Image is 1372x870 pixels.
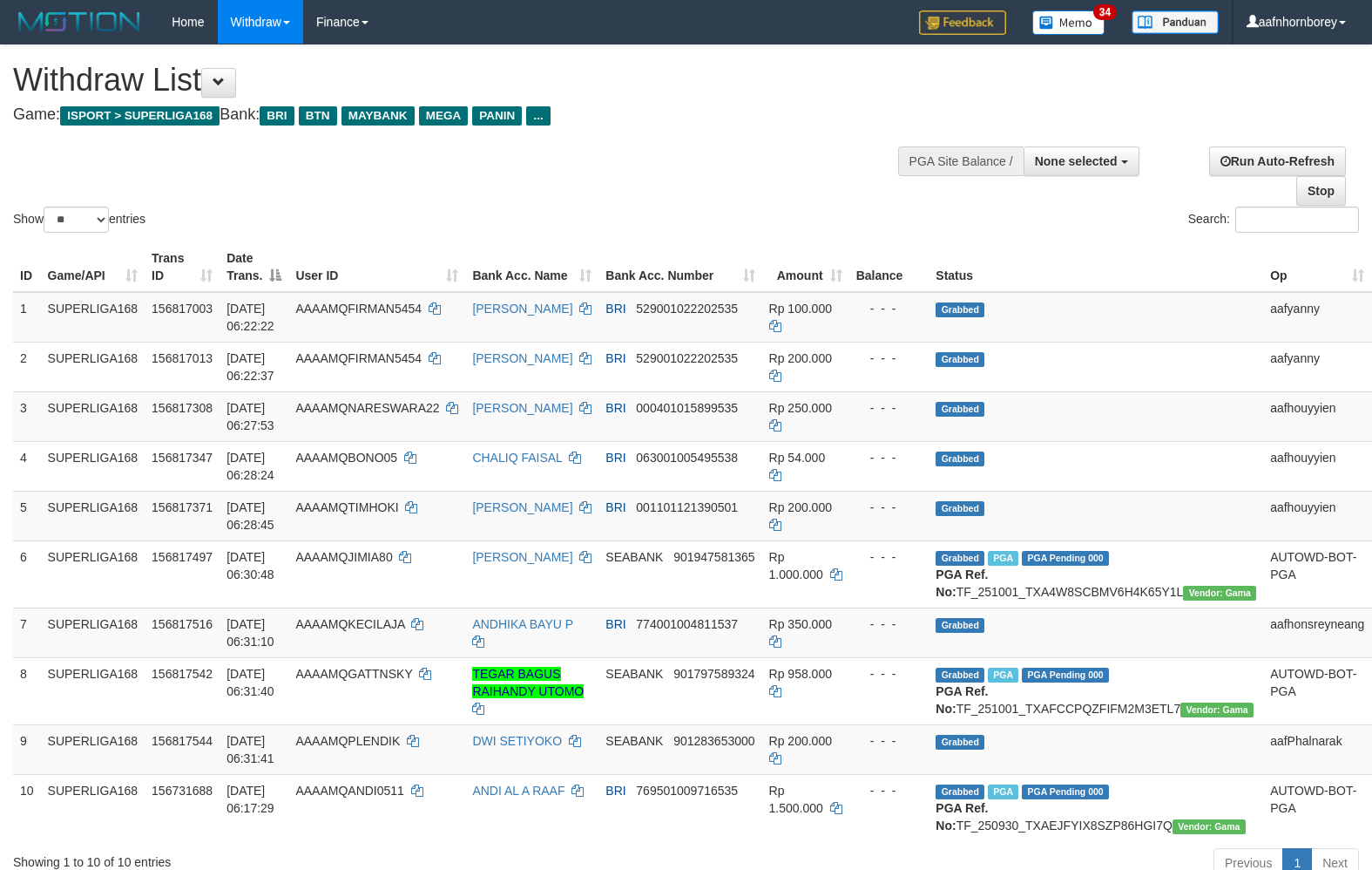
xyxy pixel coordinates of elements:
[1209,146,1346,176] a: Run Auto-Refresh
[226,734,274,765] span: [DATE] 06:31:41
[472,667,584,698] a: TEGAR BAGUS RAIHANDY UTOMO
[1180,703,1254,717] span: Vendor URL: https://trx31.1velocity.biz
[1263,441,1371,491] td: aafhouyyien
[13,724,41,774] td: 9
[41,292,145,343] td: SUPERLIGA168
[936,668,984,683] span: Grabbed
[226,550,274,581] span: [DATE] 06:30:48
[295,351,422,365] span: AAAAMQFIRMAN5454
[1022,668,1109,683] span: PGA Pending
[226,401,274,432] span: [DATE] 06:27:53
[44,207,109,233] select: Showentries
[936,501,984,516] span: Grabbed
[1183,586,1256,601] span: Vendor URL: https://trx31.1velocity.biz
[856,732,923,750] div: - - -
[598,242,761,292] th: Bank Acc. Number: activate to sort column ascending
[472,106,522,126] span: PANIN
[152,351,213,365] span: 156817013
[260,106,294,126] span: BRI
[988,785,1018,799] span: Marked by aafromsomean
[295,401,439,415] span: AAAAMQNARESWARA22
[936,618,984,633] span: Grabbed
[856,782,923,799] div: - - -
[41,608,145,657] td: SUPERLIGA168
[152,302,213,316] span: 156817003
[936,568,988,599] b: PGA Ref. No:
[152,617,213,631] span: 156817516
[472,784,564,798] a: ANDI AL A RAAF
[1035,154,1118,168] span: None selected
[1263,657,1371,724] td: AUTOWD-BOT-PGA
[1032,10,1105,35] img: Button%20Memo.svg
[41,774,145,841] td: SUPERLIGA168
[341,106,415,126] span: MAYBANK
[936,452,984,466] span: Grabbed
[636,451,738,465] span: Copy 063001005495538 to clipboard
[472,401,572,415] a: [PERSON_NAME]
[472,451,562,465] a: CHALIQ FAISAL
[41,491,145,540] td: SUPERLIGA168
[1188,207,1359,233] label: Search:
[605,617,625,631] span: BRI
[41,391,145,441] td: SUPERLIGA168
[152,550,213,564] span: 156817497
[13,491,41,540] td: 5
[472,302,572,316] a: [PERSON_NAME]
[605,784,625,798] span: BRI
[472,351,572,365] a: [PERSON_NAME]
[1263,540,1371,608] td: AUTOWD-BOT-PGA
[936,801,988,833] b: PGA Ref. No:
[929,657,1263,724] td: TF_251001_TXAFCCPQZFIFM2M3ETL7
[152,401,213,415] span: 156817308
[152,667,213,681] span: 156817542
[605,734,663,748] span: SEABANK
[919,10,1006,35] img: Feedback.jpg
[1263,724,1371,774] td: aafPhalnarak
[605,451,625,465] span: BRI
[41,657,145,724] td: SUPERLIGA168
[13,342,41,391] td: 2
[13,242,41,292] th: ID
[226,451,274,482] span: [DATE] 06:28:24
[526,106,550,126] span: ...
[769,351,832,365] span: Rp 200.000
[936,735,984,750] span: Grabbed
[295,667,412,681] span: AAAAMQGATTNSKY
[936,551,984,566] span: Grabbed
[13,63,897,98] h1: Withdraw List
[673,734,754,748] span: Copy 901283653000 to clipboard
[988,668,1018,683] span: Marked by aafromsomean
[1263,292,1371,343] td: aafyanny
[295,550,392,564] span: AAAAMQJIMIA80
[1263,391,1371,441] td: aafhouyyien
[605,401,625,415] span: BRI
[605,351,625,365] span: BRI
[295,734,400,748] span: AAAAMQPLENDIK
[220,242,288,292] th: Date Trans.: activate to sort column descending
[295,500,398,514] span: AAAAMQTIMHOKI
[936,402,984,417] span: Grabbed
[13,292,41,343] td: 1
[1263,242,1371,292] th: Op: activate to sort column ascending
[41,342,145,391] td: SUPERLIGA168
[60,106,220,126] span: ISPORT > SUPERLIGA168
[1173,819,1246,834] span: Vendor URL: https://trx31.1velocity.biz
[295,451,397,465] span: AAAAMQBONO05
[1296,176,1346,206] a: Stop
[472,617,572,631] a: ANDHIKA BAYU P
[13,657,41,724] td: 8
[936,352,984,367] span: Grabbed
[605,500,625,514] span: BRI
[288,242,465,292] th: User ID: activate to sort column ascending
[769,401,832,415] span: Rp 250.000
[936,785,984,799] span: Grabbed
[472,734,562,748] a: DWI SETIYOKO
[226,667,274,698] span: [DATE] 06:31:40
[13,608,41,657] td: 7
[929,242,1263,292] th: Status
[769,667,832,681] span: Rp 958.000
[856,399,923,417] div: - - -
[898,146,1024,176] div: PGA Site Balance /
[295,617,404,631] span: AAAAMQKECILAJA
[13,441,41,491] td: 4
